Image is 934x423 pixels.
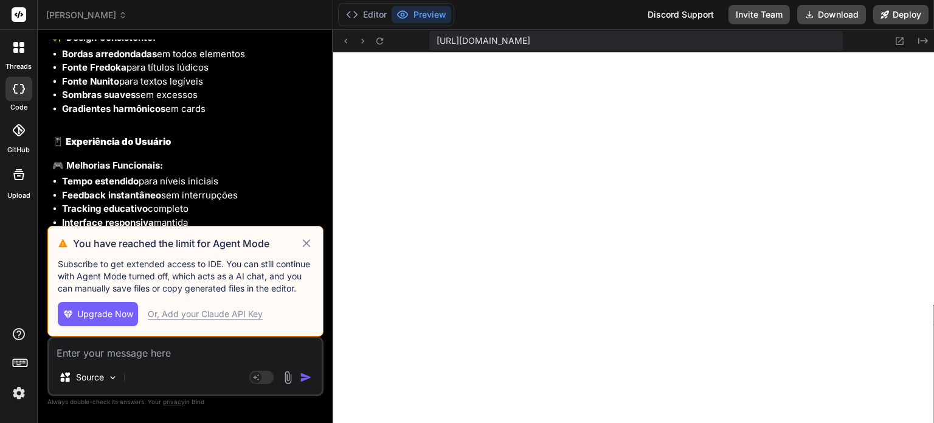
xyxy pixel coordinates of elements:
[797,5,866,24] button: Download
[76,371,104,383] p: Source
[7,145,30,155] label: GitHub
[62,203,148,214] strong: Tracking educativo
[300,371,312,383] img: icon
[62,217,154,228] strong: Interface responsiva
[46,9,127,21] span: [PERSON_NAME]
[728,5,790,24] button: Invite Team
[9,383,29,404] img: settings
[62,61,126,73] strong: Fonte Fredoka
[333,52,934,423] iframe: Preview
[62,75,119,87] strong: Fonte Nunito
[62,48,157,60] strong: Bordas arredondadas
[873,5,929,24] button: Deploy
[52,159,163,171] strong: 🎮 Melhorias Funcionais:
[163,398,185,405] span: privacy
[62,189,161,201] strong: Feedback instantâneo
[62,47,321,61] li: em todos elementos
[62,89,136,100] strong: Sombras suaves
[640,5,721,24] div: Discord Support
[62,202,321,216] li: completo
[58,258,313,295] p: Subscribe to get extended access to IDE. You can still continue with Agent Mode turned off, which...
[58,302,138,326] button: Upgrade Now
[62,103,165,114] strong: Gradientes harmônicos
[62,102,321,116] li: em cards
[108,372,118,383] img: Pick Models
[62,61,321,75] li: para títulos lúdicos
[62,88,321,102] li: sem excessos
[7,191,30,201] label: Upload
[281,371,295,385] img: attachment
[62,175,139,187] strong: Tempo estendido
[148,308,263,320] div: Or, Add your Claude API Key
[77,308,133,320] span: Upgrade Now
[437,35,530,47] span: [URL][DOMAIN_NAME]
[47,396,323,408] p: Always double-check its answers. Your in Bind
[62,75,321,89] li: para textos legíveis
[10,102,27,113] label: code
[62,175,321,189] li: para níveis iniciais
[341,6,392,23] button: Editor
[73,236,300,251] h3: You have reached the limit for Agent Mode
[52,136,171,147] strong: 📱 Experiência do Usuário
[5,61,32,72] label: threads
[392,6,451,23] button: Preview
[62,216,321,230] li: mantida
[62,189,321,203] li: sem interrupções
